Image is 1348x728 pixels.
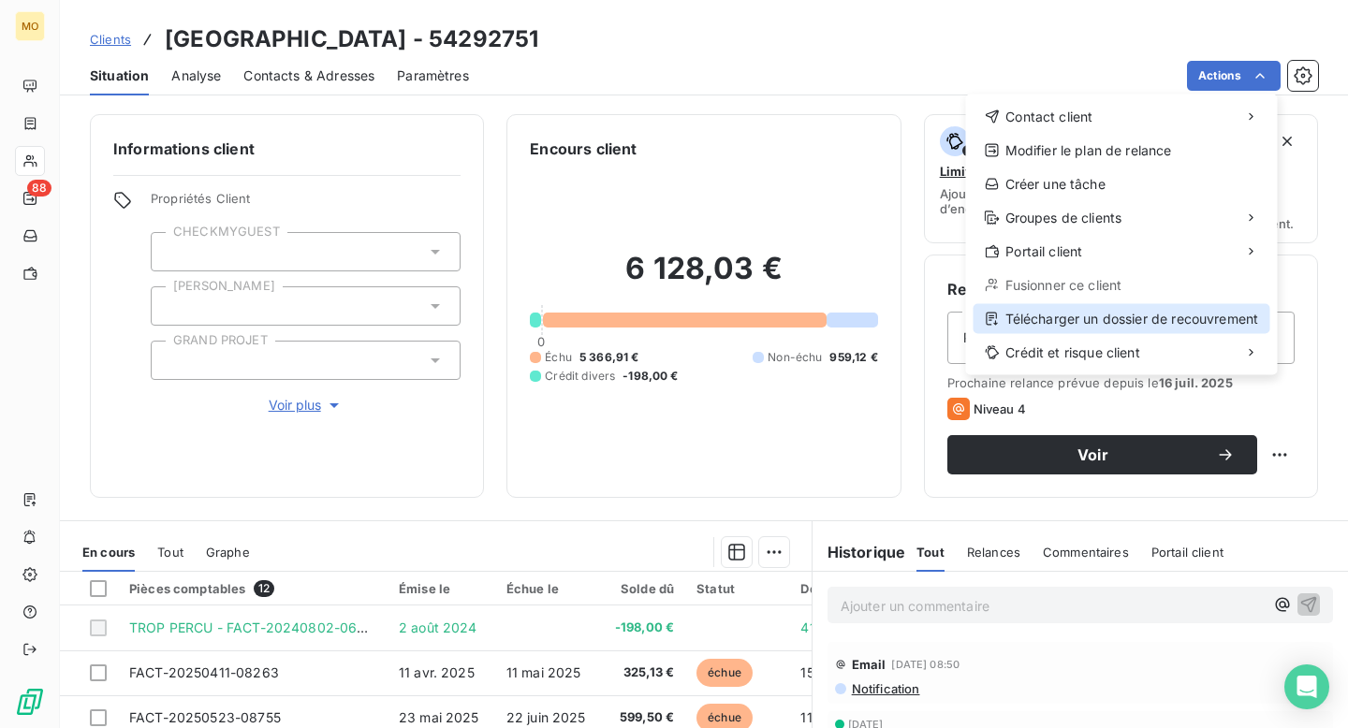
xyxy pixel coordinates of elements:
[974,169,1270,199] div: Créer une tâche
[1005,108,1092,126] span: Contact client
[1005,209,1122,227] span: Groupes de clients
[1005,343,1139,362] span: Crédit et risque client
[1005,242,1082,261] span: Portail client
[974,304,1270,334] div: Télécharger un dossier de recouvrement
[974,136,1270,166] div: Modifier le plan de relance
[974,270,1270,300] div: Fusionner ce client
[966,95,1278,375] div: Actions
